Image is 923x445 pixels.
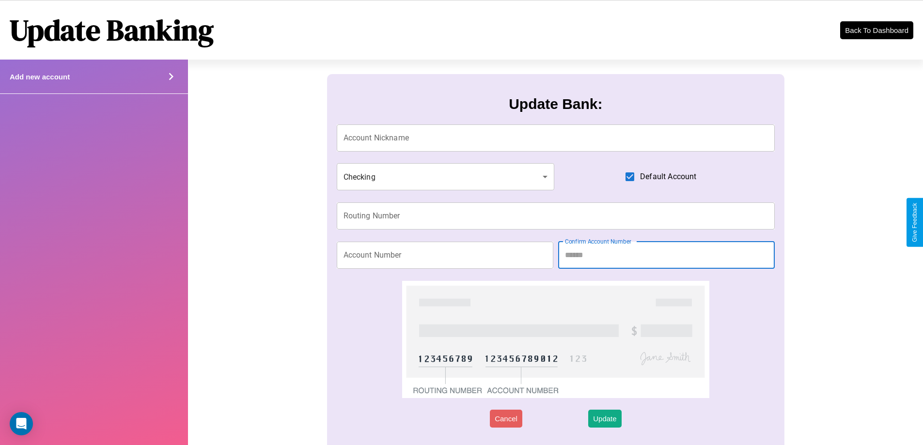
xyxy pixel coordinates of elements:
[10,412,33,435] div: Open Intercom Messenger
[565,237,631,246] label: Confirm Account Number
[490,410,522,428] button: Cancel
[588,410,621,428] button: Update
[10,73,70,81] h4: Add new account
[402,281,709,398] img: check
[337,163,555,190] div: Checking
[840,21,913,39] button: Back To Dashboard
[640,171,696,183] span: Default Account
[10,10,214,50] h1: Update Banking
[911,203,918,242] div: Give Feedback
[509,96,602,112] h3: Update Bank:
